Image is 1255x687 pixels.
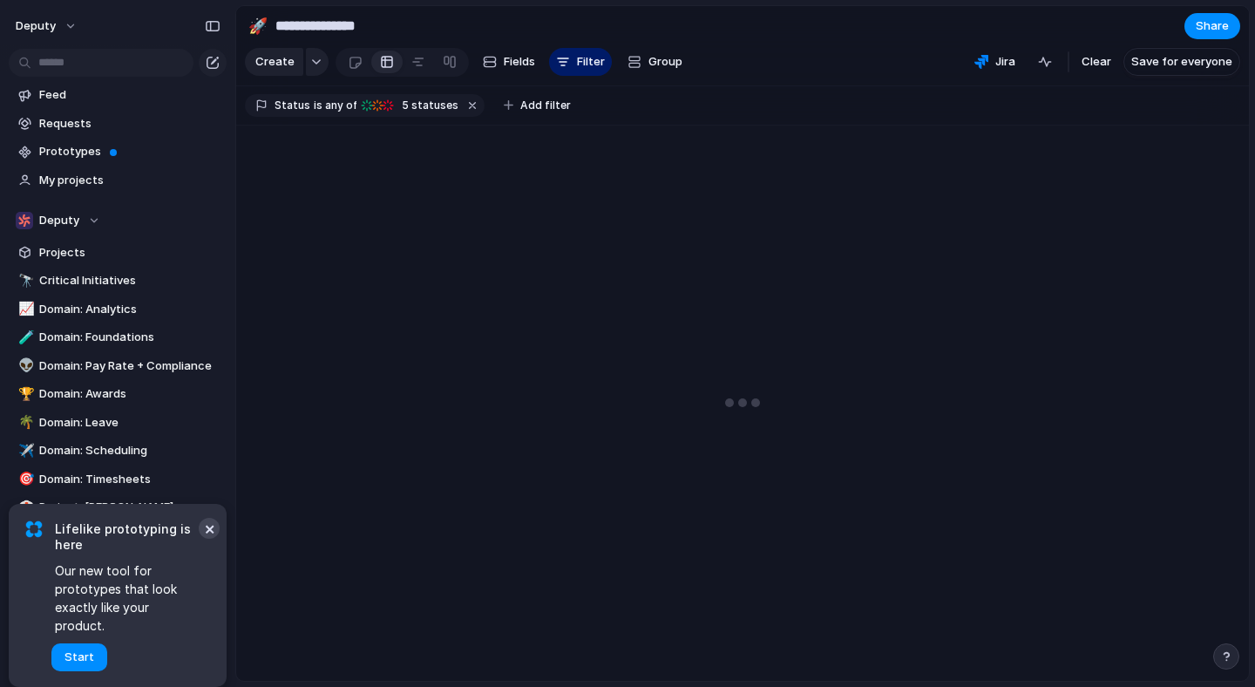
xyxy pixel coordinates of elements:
button: Filter [549,48,612,76]
div: ✈️ [18,441,31,461]
button: isany of [310,96,360,115]
span: Add filter [520,98,571,113]
button: 🧪 [16,329,33,346]
button: Group [619,48,691,76]
span: Jira [995,53,1015,71]
span: Status [275,98,310,113]
a: ✈️Domain: Scheduling [9,438,227,464]
span: Requests [39,115,220,133]
a: Feed [9,82,227,108]
a: My projects [9,167,227,194]
a: 🧪Domain: Foundations [9,324,227,350]
span: Deputy [39,212,79,229]
span: Our new tool for prototypes that look exactly like your product. [55,561,200,635]
span: Lifelike prototyping is here [55,521,200,553]
button: Dismiss [199,518,220,539]
button: Share [1184,13,1240,39]
a: 🎯Domain: Timesheets [9,466,227,493]
span: statuses [397,98,458,113]
span: Create [255,53,295,71]
span: Clear [1082,53,1111,71]
div: 🎲 [18,498,31,518]
span: Domain: Leave [39,414,220,432]
button: Start [51,643,107,671]
div: 🧪 [18,328,31,348]
button: 🚀 [244,12,272,40]
a: 📈Domain: Analytics [9,296,227,323]
a: 🎲Project: [PERSON_NAME] [9,494,227,520]
span: is [314,98,322,113]
span: Prototypes [39,143,220,160]
div: 🌴 [18,412,31,432]
button: Fields [476,48,542,76]
a: Prototypes [9,139,227,165]
button: 📈 [16,301,33,318]
span: Share [1196,17,1229,35]
span: Project: [PERSON_NAME] [39,499,220,516]
span: Projects [39,244,220,262]
span: Filter [577,53,605,71]
span: deputy [16,17,56,35]
span: any of [322,98,356,113]
button: Save for everyone [1123,48,1240,76]
button: 🏆 [16,385,33,403]
span: Fields [504,53,535,71]
button: Create [245,48,303,76]
button: ✈️ [16,442,33,459]
button: 👽 [16,357,33,375]
button: Jira [967,49,1022,75]
span: Domain: Analytics [39,301,220,318]
a: 🔭Critical Initiatives [9,268,227,294]
div: 🎯 [18,469,31,489]
button: 🎯 [16,471,33,488]
a: 🏆Domain: Awards [9,381,227,407]
span: Feed [39,86,220,104]
a: 🌴Domain: Leave [9,410,227,436]
span: Start [64,649,94,666]
a: Requests [9,111,227,137]
button: Add filter [493,93,581,118]
span: Domain: Foundations [39,329,220,346]
button: Clear [1075,48,1118,76]
button: Deputy [9,207,227,234]
a: Projects [9,240,227,266]
button: deputy [8,12,86,40]
div: 🏆 [18,384,31,405]
button: 🎲 [16,499,33,516]
span: My projects [39,172,220,189]
button: 5 statuses [358,96,462,115]
span: Domain: Timesheets [39,471,220,488]
span: Critical Initiatives [39,272,220,289]
div: 🚀 [248,14,268,37]
span: Group [648,53,682,71]
span: Save for everyone [1131,53,1232,71]
span: Domain: Awards [39,385,220,403]
button: 🌴 [16,414,33,432]
button: 🔭 [16,272,33,289]
div: 👽 [18,356,31,376]
span: 5 [397,99,411,112]
span: Domain: Pay Rate + Compliance [39,357,220,375]
div: 🔭 [18,271,31,291]
span: Domain: Scheduling [39,442,220,459]
div: 📈 [18,299,31,319]
a: 👽Domain: Pay Rate + Compliance [9,353,227,379]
